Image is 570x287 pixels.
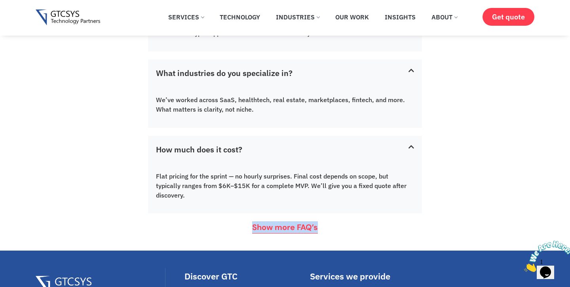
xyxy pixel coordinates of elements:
[148,163,422,213] div: How much does it cost?
[426,8,463,26] a: About
[521,238,570,275] iframe: chat widget
[148,87,422,127] div: What industries do you specialize in?
[492,13,525,21] span: Get quote
[214,8,266,26] a: Technology
[379,8,422,26] a: Insights
[156,96,405,113] span: We’ve worked across SaaS, healthtech, real estate, marketplaces, fintech, and more. What matters ...
[310,272,433,281] div: Services we provide
[483,8,534,26] a: Get quote
[3,3,6,10] span: 1
[252,221,318,233] span: Show more FAQ’s
[329,8,375,26] a: Our Work
[184,272,306,281] div: Discover GTC
[156,68,293,78] a: What industries do you specialize in?
[3,3,52,34] img: Chat attention grabber
[156,172,407,199] span: Flat pricing for the sprint — no hourly surprises. Final cost depends on scope, but typically ran...
[148,136,422,163] div: How much does it cost?
[156,144,242,155] a: How much does it cost?
[270,8,325,26] a: Industries
[36,10,100,26] img: Gtcsys logo
[148,59,422,87] div: What industries do you specialize in?
[162,8,210,26] a: Services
